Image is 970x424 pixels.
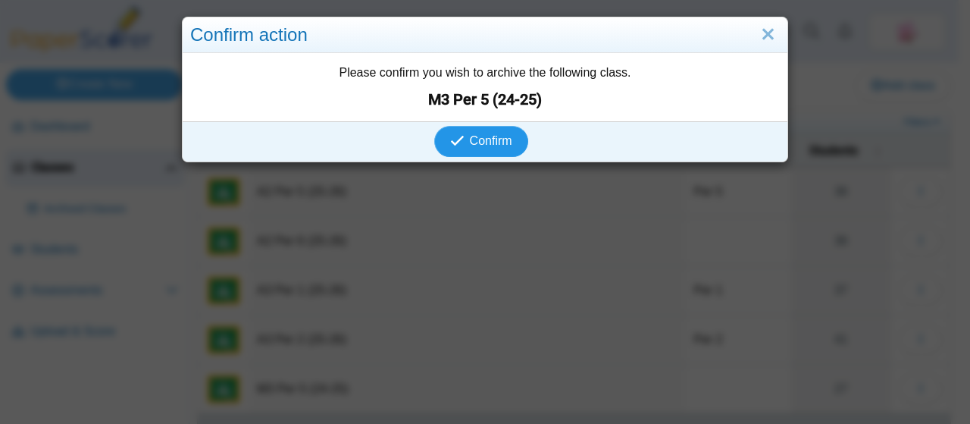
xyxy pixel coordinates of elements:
[756,22,780,48] a: Close
[434,126,527,156] button: Confirm
[190,89,780,110] strong: M3 Per 5 (24-25)
[183,53,787,121] div: Please confirm you wish to archive the following class.
[470,134,512,147] span: Confirm
[183,17,787,53] div: Confirm action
